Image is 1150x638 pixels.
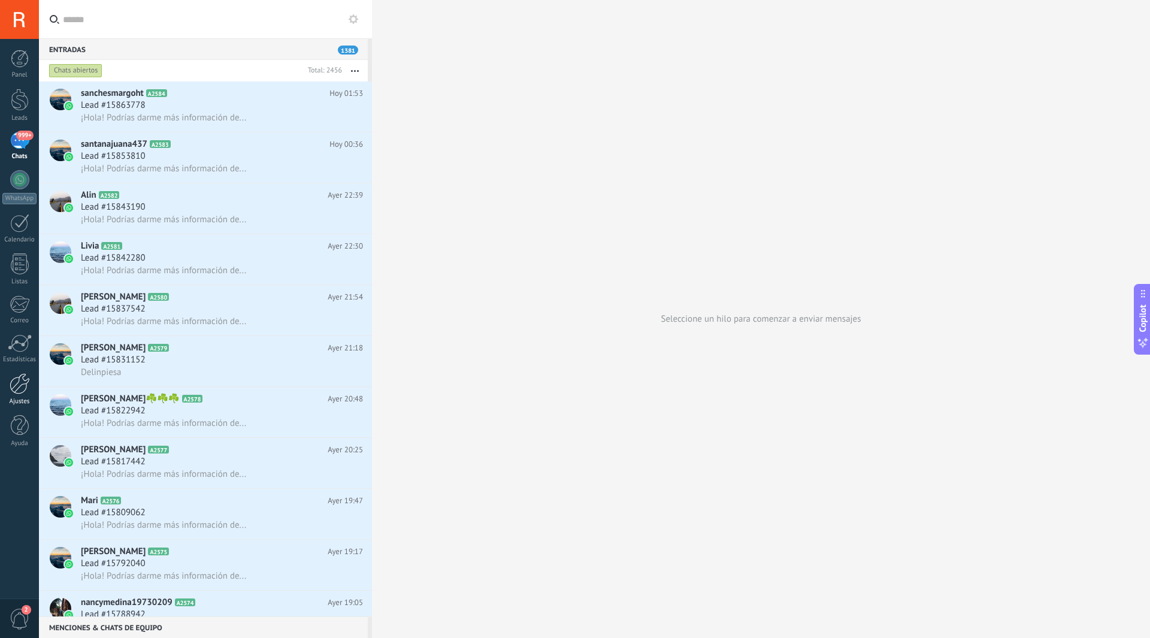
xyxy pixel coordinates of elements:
span: A2578 [182,395,203,403]
div: Correo [2,317,37,325]
span: Lead #15843190 [81,201,146,213]
span: A2580 [148,293,169,301]
span: A2579 [148,344,169,352]
span: ¡Hola! Podrías darme más información de... [81,265,246,276]
span: Lead #15842280 [81,252,146,264]
span: ¡Hola! Podrías darme más información de... [81,214,246,225]
span: [PERSON_NAME]☘️☘️☘️ [81,393,180,405]
div: Chats [2,153,37,161]
div: Ayuda [2,440,37,447]
span: Mari [81,495,98,507]
span: ¡Hola! Podrías darme más información de... [81,468,246,480]
span: santanajuana437 [81,138,147,150]
span: [PERSON_NAME] [81,291,146,303]
img: icon [65,306,73,314]
img: icon [65,611,73,619]
span: Delinpiesa [81,367,122,378]
span: Ayer 19:17 [328,546,363,558]
a: avatariconsantanajuana437A2583Hoy 00:36Lead #15853810¡Hola! Podrías darme más información de... [39,132,372,183]
span: Hoy 01:53 [329,87,363,99]
div: WhatsApp [2,193,37,204]
div: Estadísticas [2,356,37,364]
span: 2 [22,605,31,615]
img: icon [65,356,73,365]
div: Calendario [2,236,37,244]
span: Lead #15837542 [81,303,146,315]
div: Entradas [39,38,368,60]
a: avataricon[PERSON_NAME]☘️☘️☘️A2578Ayer 20:48Lead #15822942¡Hola! Podrías darme más información de... [39,387,372,437]
span: A2575 [148,548,169,555]
img: icon [65,509,73,518]
span: Lead #15853810 [81,150,146,162]
span: A2576 [101,497,122,504]
div: Leads [2,114,37,122]
span: Lead #15809062 [81,507,146,519]
a: avatariconLiviaA2581Ayer 22:30Lead #15842280¡Hola! Podrías darme más información de... [39,234,372,285]
img: icon [65,255,73,263]
a: avatariconMariA2576Ayer 19:47Lead #15809062¡Hola! Podrías darme más información de... [39,489,372,539]
span: A2583 [150,140,171,148]
a: avataricon[PERSON_NAME]A2575Ayer 19:17Lead #15792040¡Hola! Podrías darme más información de... [39,540,372,590]
span: Ayer 21:18 [328,342,363,354]
a: avataricon[PERSON_NAME]A2577Ayer 20:25Lead #15817442¡Hola! Podrías darme más información de... [39,438,372,488]
span: Ayer 19:05 [328,597,363,609]
span: [PERSON_NAME] [81,444,146,456]
span: Lead #15817442 [81,456,146,468]
div: Total: 2456 [303,65,342,77]
img: icon [65,560,73,569]
span: ¡Hola! Podrías darme más información de... [81,112,246,123]
span: Lead #15863778 [81,99,146,111]
div: Menciones & Chats de equipo [39,616,368,638]
div: Chats abiertos [49,64,102,78]
span: 1381 [338,46,358,55]
span: A2584 [146,89,167,97]
div: Panel [2,71,37,79]
span: Alin [81,189,96,201]
span: Ayer 22:39 [328,189,363,201]
span: Ayer 21:54 [328,291,363,303]
a: avatariconsanchesmargohtA2584Hoy 01:53Lead #15863778¡Hola! Podrías darme más información de... [39,81,372,132]
img: icon [65,153,73,161]
div: Listas [2,278,37,286]
span: A2577 [148,446,169,453]
a: avataricon[PERSON_NAME]A2579Ayer 21:18Lead #15831152Delinpiesa [39,336,372,386]
span: [PERSON_NAME] [81,342,146,354]
span: A2581 [101,242,122,250]
span: A2574 [175,598,196,606]
img: icon [65,204,73,212]
span: ¡Hola! Podrías darme más información de... [81,418,246,429]
span: nancymedina19730209 [81,597,172,609]
span: Livia [81,240,99,252]
span: Lead #15792040 [81,558,146,570]
span: ¡Hola! Podrías darme más información de... [81,163,246,174]
img: icon [65,407,73,416]
span: Ayer 20:25 [328,444,363,456]
span: [PERSON_NAME] [81,546,146,558]
span: ¡Hola! Podrías darme más información de... [81,316,246,327]
span: Lead #15822942 [81,405,146,417]
span: ¡Hola! Podrías darme más información de... [81,519,246,531]
img: icon [65,102,73,110]
span: Ayer 19:47 [328,495,363,507]
span: sanchesmargoht [81,87,144,99]
span: ¡Hola! Podrías darme más información de... [81,570,246,582]
span: A2582 [99,191,120,199]
span: Ayer 22:30 [328,240,363,252]
div: Ajustes [2,398,37,406]
a: avatariconAlinA2582Ayer 22:39Lead #15843190¡Hola! Podrías darme más información de... [39,183,372,234]
span: Lead #15831152 [81,354,146,366]
span: Copilot [1137,304,1149,332]
a: avataricon[PERSON_NAME]A2580Ayer 21:54Lead #15837542¡Hola! Podrías darme más información de... [39,285,372,335]
span: Hoy 00:36 [329,138,363,150]
span: Lead #15788942 [81,609,146,621]
img: icon [65,458,73,467]
span: 999+ [16,131,33,140]
button: Más [342,60,368,81]
span: Ayer 20:48 [328,393,363,405]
